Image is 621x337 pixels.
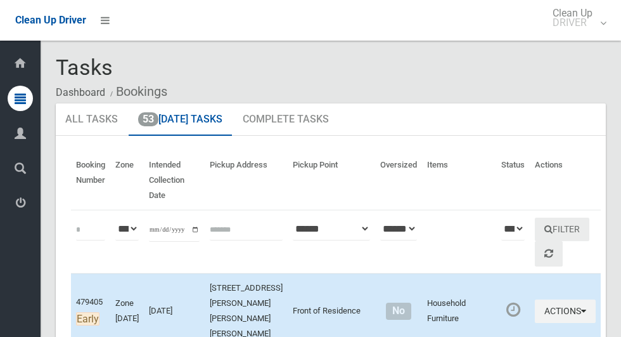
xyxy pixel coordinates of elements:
[553,18,592,27] small: DRIVER
[546,8,605,27] span: Clean Up
[205,151,288,210] th: Pickup Address
[107,80,167,103] li: Bookings
[56,86,105,98] a: Dashboard
[144,151,205,210] th: Intended Collection Date
[56,103,127,136] a: All Tasks
[110,151,144,210] th: Zone
[386,303,411,320] span: No
[422,151,496,210] th: Items
[71,151,110,210] th: Booking Number
[496,151,530,210] th: Status
[535,300,596,323] button: Actions
[15,11,86,30] a: Clean Up Driver
[288,151,375,210] th: Pickup Point
[530,151,601,210] th: Actions
[15,14,86,26] span: Clean Up Driver
[380,306,417,317] h4: Normal sized
[138,112,158,126] span: 53
[76,312,99,326] span: Early
[375,151,422,210] th: Oversized
[506,301,520,318] i: Booking awaiting collection. Mark as collected or report issues to complete task.
[535,218,589,241] button: Filter
[56,55,113,80] span: Tasks
[129,103,232,136] a: 53[DATE] Tasks
[233,103,338,136] a: Complete Tasks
